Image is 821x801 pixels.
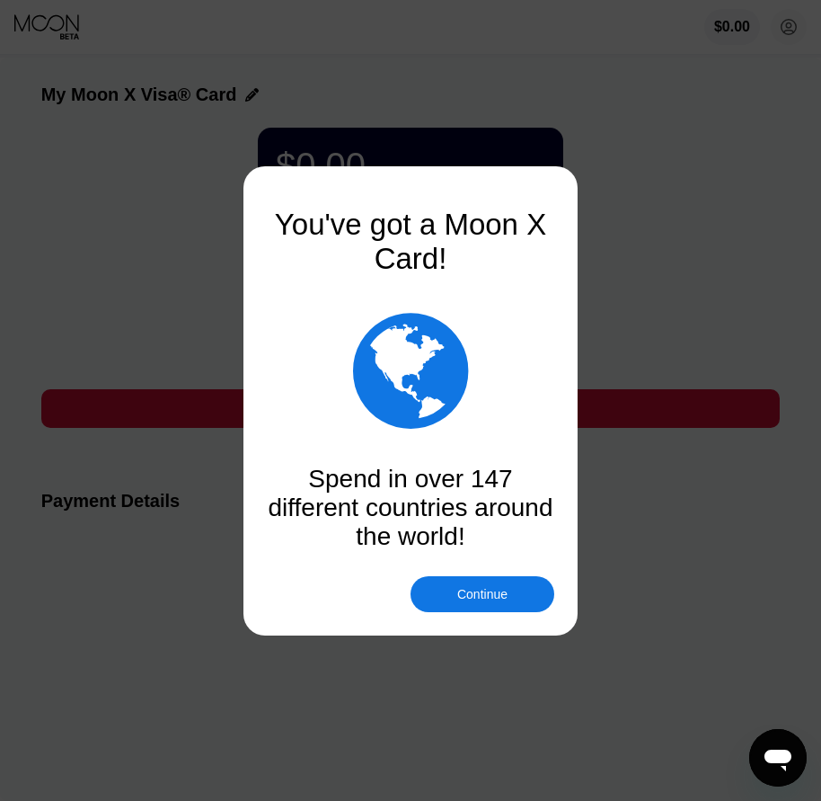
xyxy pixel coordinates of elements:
[457,587,508,601] div: Continue
[749,729,807,787] iframe: Button to launch messaging window
[267,303,554,438] div: 
[267,208,554,276] div: You've got a Moon X Card!
[353,303,469,438] div: 
[410,576,554,612] div: Continue
[267,465,554,551] div: Spend in over 147 different countries around the world!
